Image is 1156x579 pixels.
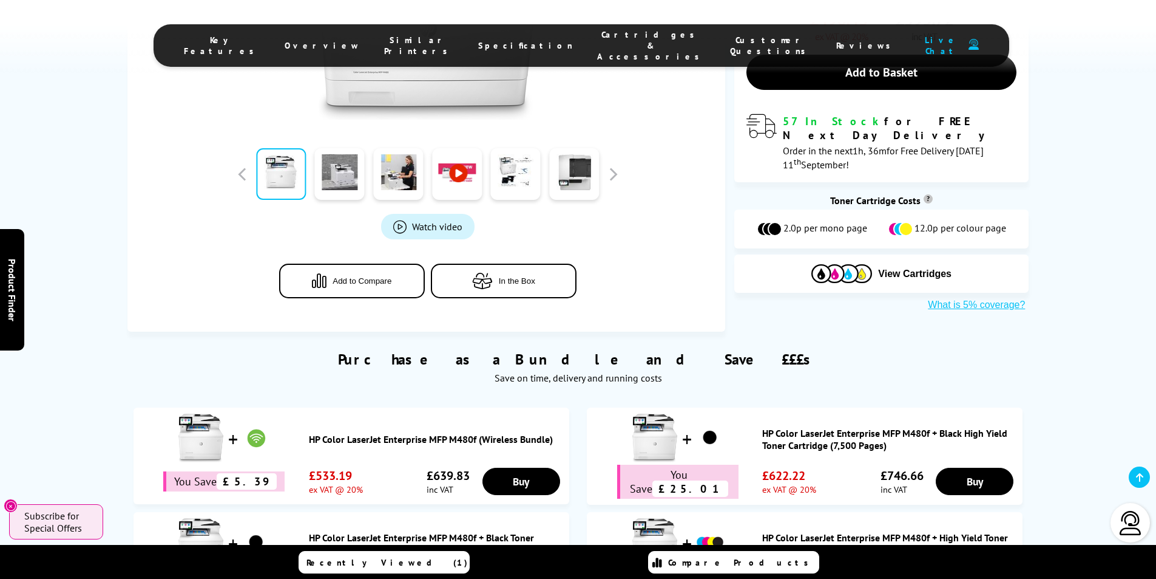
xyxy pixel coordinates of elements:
span: £622.22 [762,468,816,484]
span: £533.19 [309,468,363,484]
span: View Cartridges [878,269,952,279]
span: Product Finder [6,258,18,321]
span: inc VAT [881,484,924,495]
img: user-headset-light.svg [1118,511,1143,535]
a: HP Color LaserJet Enterprise MFP M480f + High Yield Toner Value Pack CMY (6K Pages) K (7.5K Pages) [762,532,1016,556]
img: HP Color LaserJet Enterprise MFP M480f (Wireless Bundle) [241,423,271,453]
a: Buy [936,468,1013,495]
img: HP Color LaserJet Enterprise MFP M480f (Wireless Bundle) [177,414,225,462]
img: HP Color LaserJet Enterprise MFP M480f + Black High Yield Toner Cartridge (7,500 Pages) [630,414,679,462]
button: View Cartridges [743,264,1019,284]
span: 57 In Stock [783,114,884,128]
span: In the Box [499,276,535,286]
span: £25.01 [652,481,728,497]
span: ex VAT @ 20% [309,484,363,495]
div: You Save [617,465,739,499]
span: £639.83 [427,468,470,484]
span: Specification [478,40,573,51]
span: Watch video [412,221,462,233]
a: HP Color LaserJet Enterprise MFP M480f + Black High Yield Toner Cartridge (7,500 Pages) [762,427,1016,451]
span: £5.39 [217,473,277,490]
img: HP Color LaserJet Enterprise MFP M480f + High Yield Toner Value Pack CMY (6K Pages) K (7.5K Pages) [630,518,679,567]
span: Compare Products [668,557,815,568]
div: Toner Cartridge Costs [734,194,1029,207]
span: inc VAT [427,484,470,495]
span: Add to Compare [333,276,391,286]
a: Product_All_Videos [381,214,475,239]
span: Customer Questions [730,35,812,57]
button: Close [4,499,18,513]
sup: Cost per page [924,194,933,204]
span: Live Chat [921,35,962,57]
img: user-headset-duotone.svg [968,39,979,50]
span: Cartridges & Accessories [597,29,706,62]
span: Subscribe for Special Offers [24,510,91,534]
img: HP Color LaserJet Enterprise MFP M480f + Black Toner Cartridge (2,400 Pages) [177,518,225,567]
a: HP Color LaserJet Enterprise MFP M480f + Black Toner Cartridge (2,400 Pages) [309,532,563,556]
span: Order in the next for Free Delivery [DATE] 11 September! [783,145,984,171]
img: Cartridges [811,264,872,283]
div: Save on time, delivery and running costs [143,372,1014,384]
img: HP Color LaserJet Enterprise MFP M480f + Black High Yield Toner Cartridge (7,500 Pages) [695,423,725,453]
button: What is 5% coverage? [924,299,1029,311]
div: for FREE Next Day Delivery [783,114,1016,142]
button: Add to Compare [279,264,425,298]
span: 1h, 36m [853,145,887,157]
span: Reviews [836,40,897,51]
sup: th [794,156,801,167]
span: £746.66 [881,468,924,484]
div: Purchase as a Bundle and Save £££s [127,332,1029,390]
div: You Save [163,471,285,492]
a: Recently Viewed (1) [299,551,470,574]
a: Buy [482,468,560,495]
div: modal_delivery [746,114,1016,170]
span: Key Features [184,35,260,57]
a: HP Color LaserJet Enterprise MFP M480f (Wireless Bundle) [309,433,563,445]
span: Similar Printers [384,35,454,57]
span: 2.0p per mono page [783,222,867,236]
span: ex VAT @ 20% [762,484,816,495]
a: Compare Products [648,551,819,574]
span: Recently Viewed (1) [306,557,468,568]
button: In the Box [431,264,576,298]
img: HP Color LaserJet Enterprise MFP M480f + Black Toner Cartridge (2,400 Pages) [241,527,271,558]
img: HP Color LaserJet Enterprise MFP M480f + High Yield Toner Value Pack CMY (6K Pages) K (7.5K Pages) [695,527,725,558]
span: Overview [285,40,360,51]
span: 12.0p per colour page [914,222,1006,236]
